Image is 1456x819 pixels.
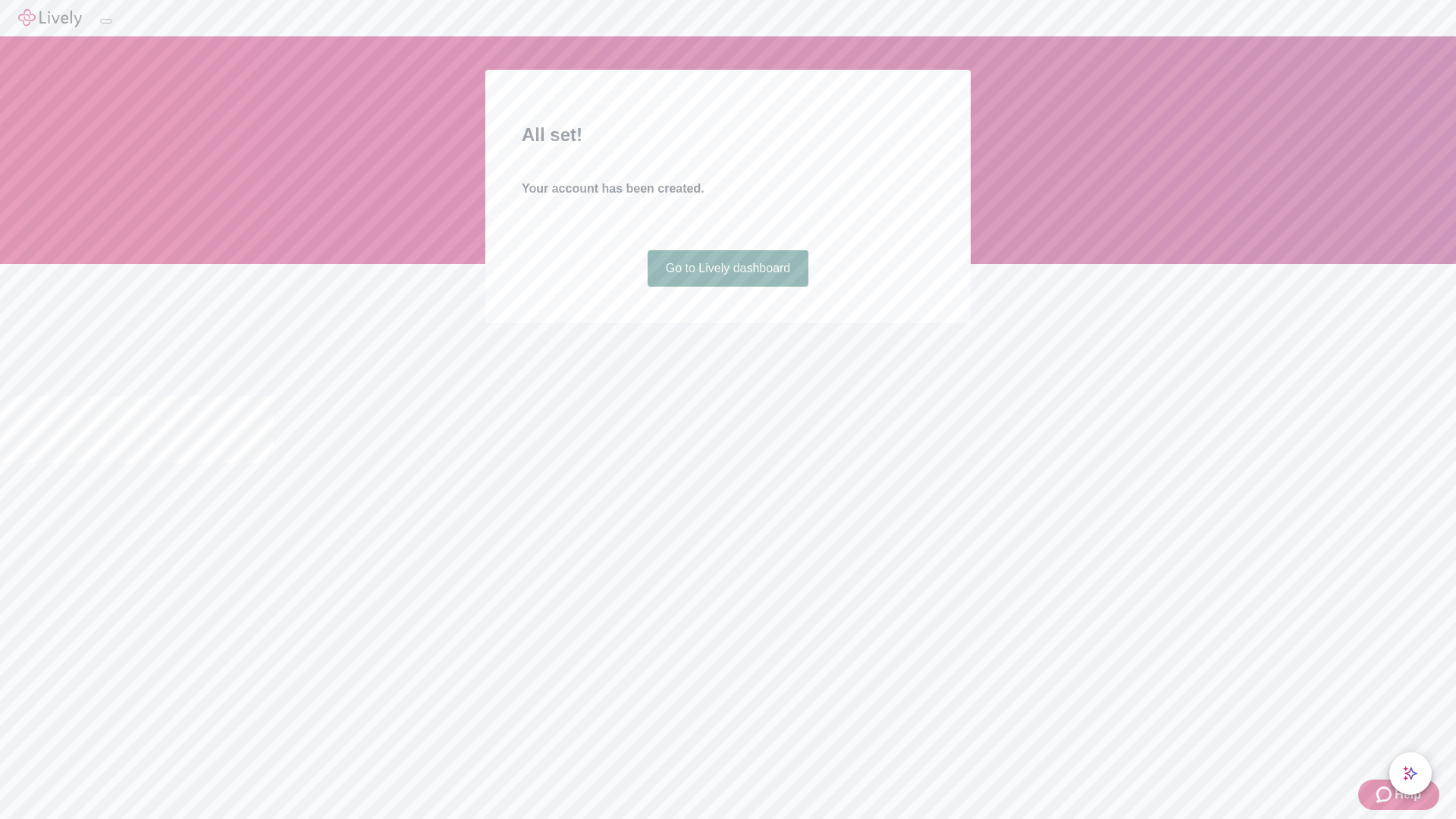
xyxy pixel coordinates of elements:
[1358,780,1439,810] button: Zendesk support iconHelp
[1395,786,1421,804] span: Help
[1376,786,1395,804] svg: Zendesk support icon
[648,250,809,287] a: Go to Lively dashboard
[522,180,934,198] h4: Your account has been created.
[1389,752,1432,795] button: chat
[522,121,934,149] h2: All set!
[100,19,112,24] button: Log out
[1403,766,1418,781] svg: Lively AI Assistant
[18,9,82,27] img: Lively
